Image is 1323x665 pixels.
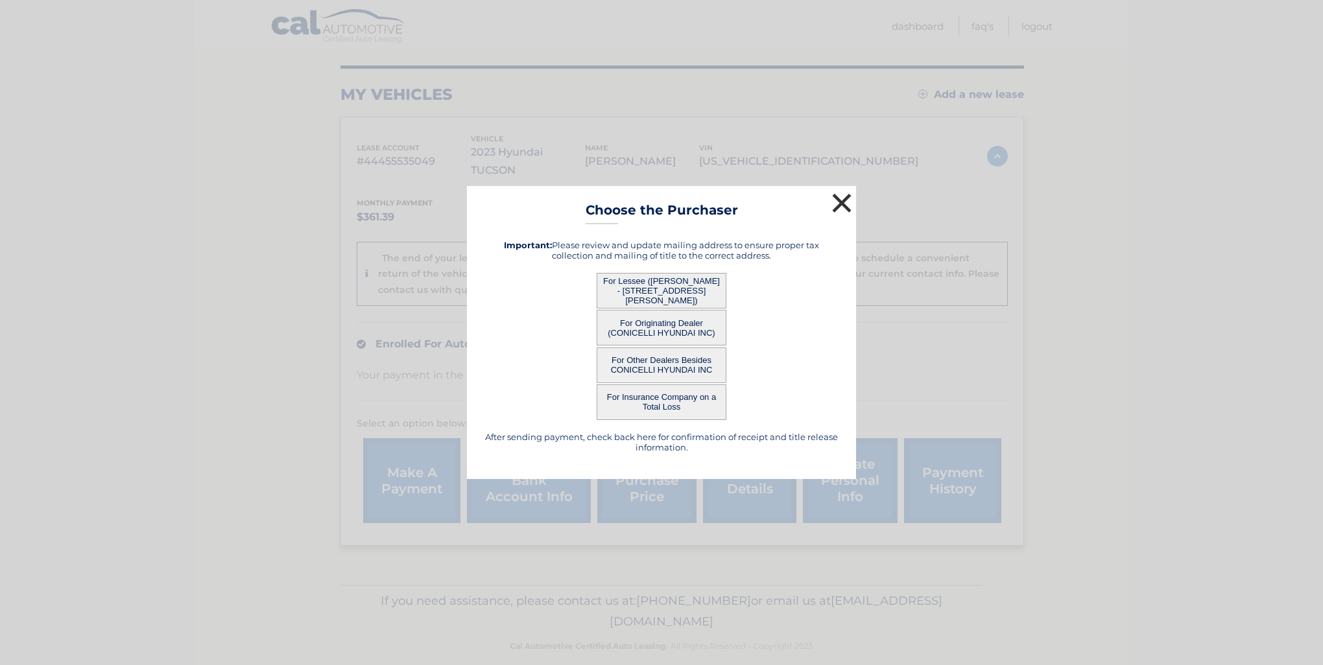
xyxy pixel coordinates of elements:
button: For Lessee ([PERSON_NAME] - [STREET_ADDRESS][PERSON_NAME]) [597,273,726,309]
button: For Insurance Company on a Total Loss [597,384,726,420]
button: For Originating Dealer (CONICELLI HYUNDAI INC) [597,310,726,345]
strong: Important: [504,240,552,250]
h5: After sending payment, check back here for confirmation of receipt and title release information. [483,432,840,452]
h5: Please review and update mailing address to ensure proper tax collection and mailing of title to ... [483,240,840,261]
h3: Choose the Purchaser [586,202,738,225]
button: × [829,190,855,216]
button: For Other Dealers Besides CONICELLI HYUNDAI INC [597,347,726,383]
